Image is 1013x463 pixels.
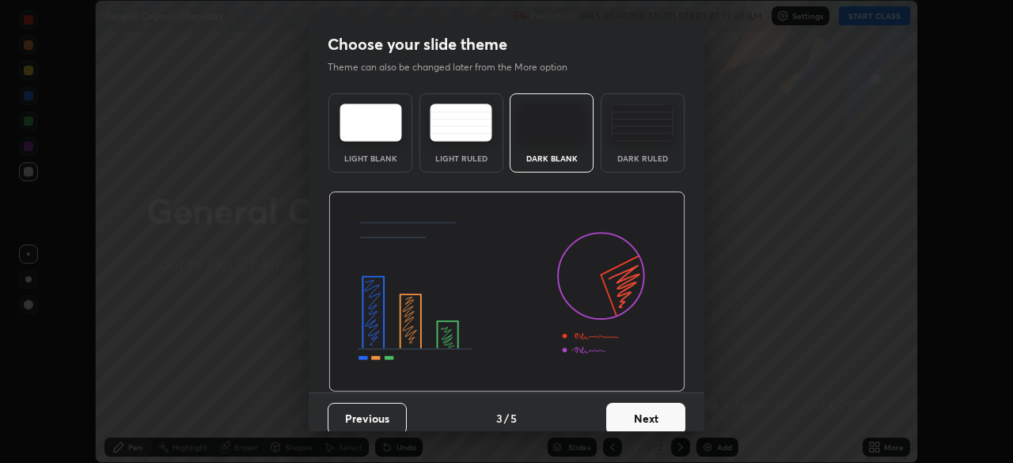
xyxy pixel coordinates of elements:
h4: 3 [496,410,503,427]
p: Theme can also be changed later from the More option [328,60,584,74]
div: Dark Ruled [611,154,674,162]
button: Next [606,403,685,435]
div: Light Blank [339,154,402,162]
img: lightTheme.e5ed3b09.svg [340,104,402,142]
img: darkRuledTheme.de295e13.svg [611,104,673,142]
div: Light Ruled [430,154,493,162]
img: darkThemeBanner.d06ce4a2.svg [328,192,685,393]
h4: / [504,410,509,427]
img: lightRuledTheme.5fabf969.svg [430,104,492,142]
h2: Choose your slide theme [328,34,507,55]
h4: 5 [510,410,517,427]
button: Previous [328,403,407,435]
div: Dark Blank [520,154,583,162]
img: darkTheme.f0cc69e5.svg [521,104,583,142]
